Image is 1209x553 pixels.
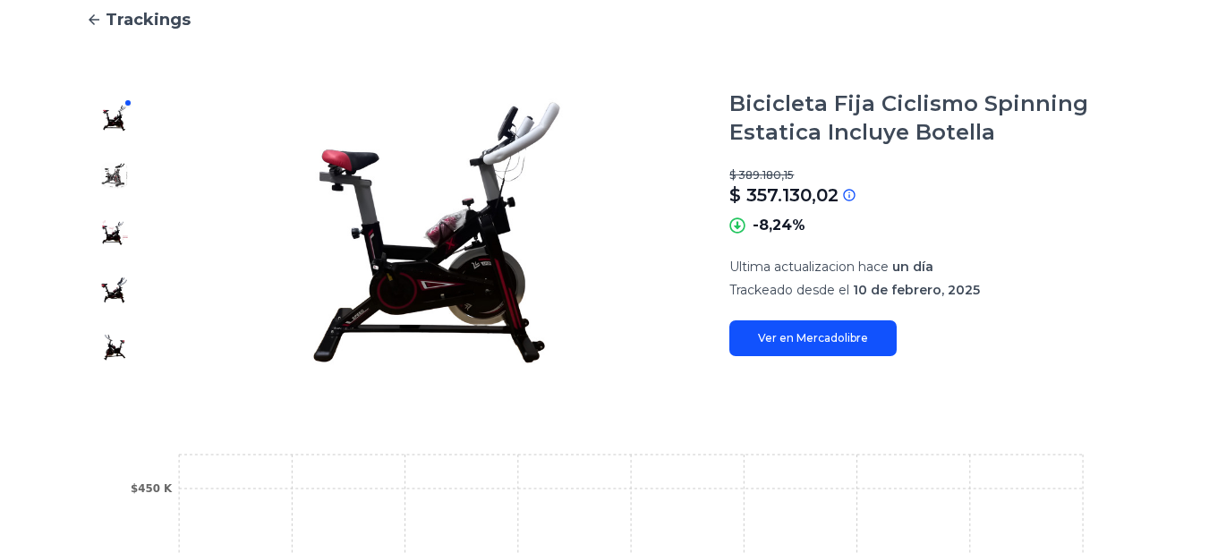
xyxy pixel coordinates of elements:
span: Trackeado desde el [729,282,849,298]
p: -8,24% [753,215,805,236]
span: Trackings [106,7,191,32]
a: Trackings [86,7,1123,32]
img: Bicicleta Fija Ciclismo Spinning Estatica Incluye Botella [100,161,129,190]
p: $ 357.130,02 [729,183,839,208]
h1: Bicicleta Fija Ciclismo Spinning Estatica Incluye Botella [729,89,1123,147]
span: Ultima actualizacion hace [729,259,889,275]
tspan: $450 K [131,482,173,495]
a: Ver en Mercadolibre [729,320,897,356]
p: $ 389.180,15 [729,168,1123,183]
span: un día [892,259,933,275]
img: Bicicleta Fija Ciclismo Spinning Estatica Incluye Botella [100,276,129,304]
img: Bicicleta Fija Ciclismo Spinning Estatica Incluye Botella [100,333,129,362]
img: Bicicleta Fija Ciclismo Spinning Estatica Incluye Botella [179,89,694,376]
img: Bicicleta Fija Ciclismo Spinning Estatica Incluye Botella [100,218,129,247]
span: 10 de febrero, 2025 [853,282,980,298]
img: Bicicleta Fija Ciclismo Spinning Estatica Incluye Botella [100,104,129,132]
